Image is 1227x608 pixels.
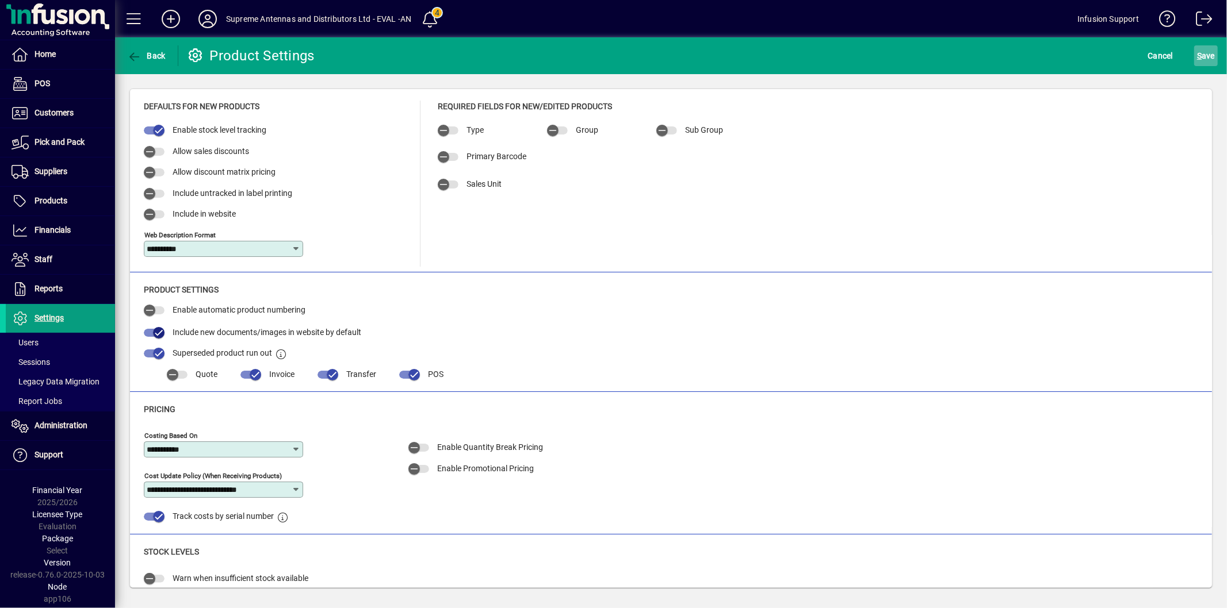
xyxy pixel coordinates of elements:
[35,196,67,205] span: Products
[173,209,236,218] span: Include in website
[187,47,315,65] div: Product Settings
[189,9,226,29] button: Profile
[196,370,217,379] span: Quote
[6,245,115,274] a: Staff
[467,179,502,188] span: Sales Unit
[6,99,115,128] a: Customers
[144,432,197,440] mat-label: Costing Based on
[35,225,71,234] span: Financials
[48,582,67,591] span: Node
[173,125,266,134] span: Enable stock level tracking
[226,10,411,28] div: Supreme Antennas and Distributors Ltd - EVAL -AN
[173,328,361,337] span: Include new documents/images in website by default
[35,49,56,59] span: Home
[35,255,52,264] span: Staff
[144,472,282,480] mat-label: Cost Update Policy (when receiving products)
[437,464,534,473] span: Enable Promotional Pricing
[6,216,115,245] a: Financials
[173,147,249,156] span: Allow sales discounts
[152,9,189,29] button: Add
[437,442,543,452] span: Enable Quantity Break Pricing
[6,411,115,440] a: Administration
[35,313,64,322] span: Settings
[269,370,295,379] span: Invoice
[173,348,272,357] span: Superseded product run out
[33,510,83,519] span: Licensee Type
[685,125,723,134] span: Sub Group
[173,188,292,198] span: Include untracked in label printing
[6,157,115,186] a: Suppliers
[467,152,526,161] span: Primary Barcode
[1187,2,1213,40] a: Logout
[6,187,115,216] a: Products
[144,102,259,111] span: Defaults for new products
[6,441,115,470] a: Support
[35,167,67,176] span: Suppliers
[438,102,612,111] span: Required Fields for New/Edited Products
[12,377,100,386] span: Legacy Data Migration
[115,45,178,66] app-page-header-button: Back
[144,230,216,238] mat-label: Web Description Format
[173,167,276,176] span: Allow discount matrix pricing
[33,486,83,495] span: Financial Year
[6,372,115,391] a: Legacy Data Migration
[35,284,63,293] span: Reports
[6,352,115,372] a: Sessions
[173,574,308,583] span: Warn when insufficient stock available
[35,421,87,430] span: Administration
[12,338,39,347] span: Users
[6,391,115,411] a: Report Jobs
[124,45,169,66] button: Back
[6,333,115,352] a: Users
[1197,51,1202,60] span: S
[173,305,305,314] span: Enable automatic product numbering
[35,79,50,88] span: POS
[346,370,376,379] span: Transfer
[467,125,484,134] span: Type
[35,108,74,117] span: Customers
[1150,2,1176,40] a: Knowledge Base
[6,40,115,69] a: Home
[144,547,199,556] span: Stock Levels
[144,405,175,414] span: Pricing
[576,125,598,134] span: Group
[428,370,444,379] span: POS
[1148,47,1174,65] span: Cancel
[12,397,62,406] span: Report Jobs
[173,511,274,521] span: Track costs by serial number
[6,70,115,98] a: POS
[12,357,50,367] span: Sessions
[35,450,63,459] span: Support
[1077,10,1139,28] div: Infusion Support
[1194,45,1218,66] button: Save
[44,558,71,567] span: Version
[6,275,115,303] a: Reports
[1145,45,1176,66] button: Cancel
[6,128,115,157] a: Pick and Pack
[127,51,166,60] span: Back
[144,285,219,294] span: Product Settings
[35,137,85,147] span: Pick and Pack
[1197,47,1215,65] span: ave
[42,534,73,543] span: Package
